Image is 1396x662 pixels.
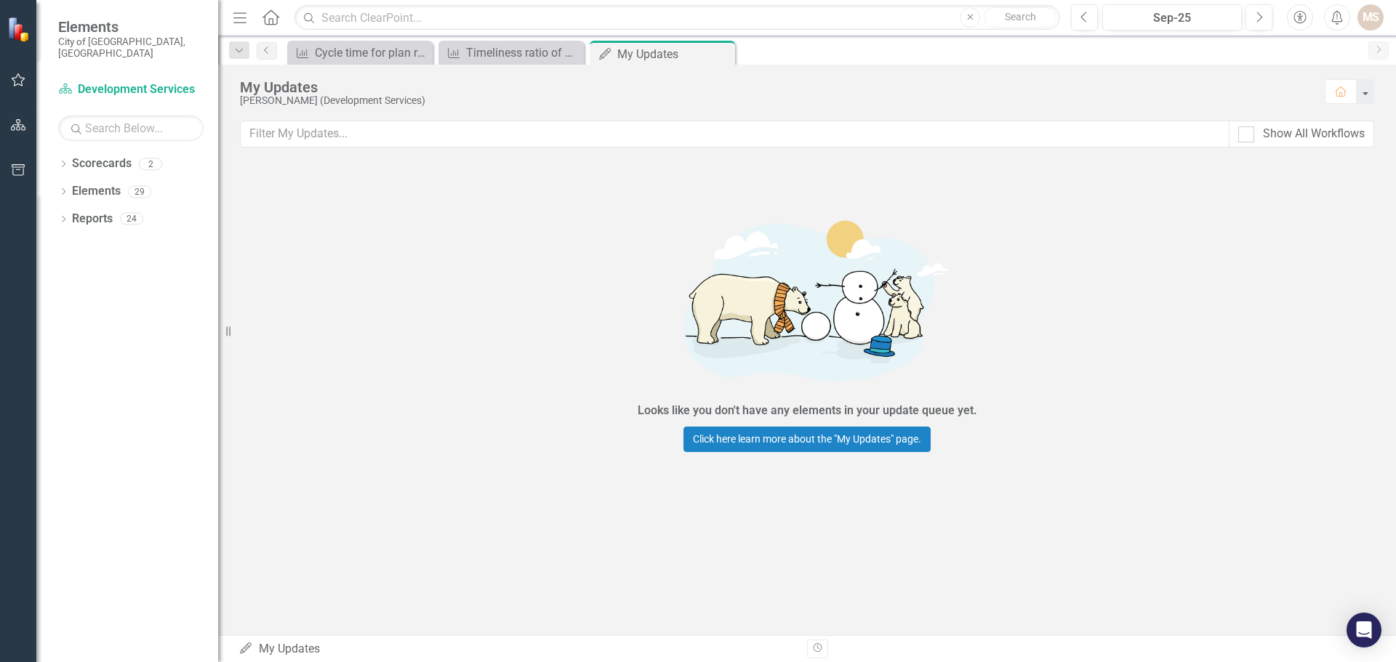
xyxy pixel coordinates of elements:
button: Sep-25 [1102,4,1242,31]
div: My Updates [617,45,731,63]
input: Search ClearPoint... [294,5,1060,31]
button: Search [984,7,1056,28]
div: 29 [128,185,151,198]
input: Search Below... [58,116,204,141]
div: 2 [139,158,162,170]
div: Open Intercom Messenger [1347,613,1381,647]
a: Timeliness ratio of CDBG spending: annual CDBG allocation available by [DATE] [442,44,580,62]
button: MS [1357,4,1384,31]
a: Reports [72,211,113,227]
div: Timeliness ratio of CDBG spending: annual CDBG allocation available by [DATE] [466,44,580,62]
div: [PERSON_NAME] (Development Services) [240,95,1310,106]
div: Looks like you don't have any elements in your update queue yet. [638,403,977,419]
div: My Updates [240,79,1310,95]
div: Sep-25 [1107,9,1237,27]
a: Scorecards [72,156,132,172]
a: Development Services [58,81,204,98]
img: Getting started [589,201,1025,400]
img: ClearPoint Strategy [6,15,33,43]
div: My Updates [238,641,796,658]
a: Cycle time for plan reviews (new and major/minor) by the Zoning Division (Development Review Comm... [291,44,429,62]
div: 24 [120,213,143,225]
span: Elements [58,18,204,36]
div: Cycle time for plan reviews (new and major/minor) by the Zoning Division (Development Review Comm... [315,44,429,62]
a: Click here learn more about the "My Updates" page. [683,427,931,452]
div: Show All Workflows [1263,126,1365,142]
input: Filter My Updates... [240,121,1229,148]
a: Elements [72,183,121,200]
small: City of [GEOGRAPHIC_DATA], [GEOGRAPHIC_DATA] [58,36,204,60]
span: Search [1005,11,1036,23]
